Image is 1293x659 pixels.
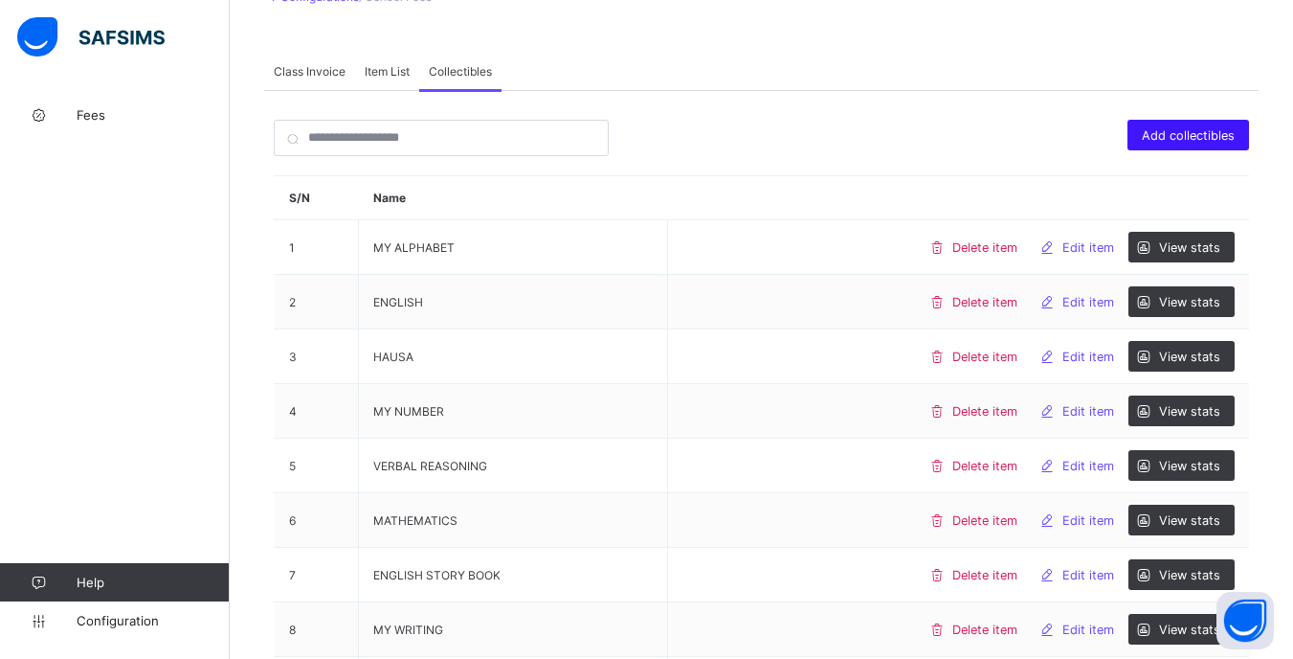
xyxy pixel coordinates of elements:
[1159,513,1220,528] span: View stats
[359,384,668,439] td: MY NUMBER
[274,64,346,79] span: Class Invoice
[365,64,410,79] span: Item List
[1062,295,1114,309] span: Edit item
[359,439,668,493] td: VERBAL REASONING
[275,220,359,275] td: 1
[275,439,359,493] td: 5
[17,17,165,57] img: safsims
[359,602,668,657] td: MY WRITING
[1159,568,1220,582] span: View stats
[952,568,1017,582] span: Delete item
[1062,350,1114,364] span: Edit item
[77,107,230,123] span: Fees
[1216,592,1274,649] button: Open asap
[952,513,1017,528] span: Delete item
[1159,240,1220,255] span: View stats
[359,176,668,220] th: Name
[359,548,668,602] td: ENGLISH STORY BOOK
[359,220,668,275] td: MY ALPHABET
[275,329,359,384] td: 3
[952,459,1017,473] span: Delete item
[1159,404,1220,419] span: View stats
[952,404,1017,419] span: Delete item
[1159,623,1220,637] span: View stats
[275,384,359,439] td: 4
[952,295,1017,309] span: Delete item
[275,176,359,220] th: S/N
[1159,295,1220,309] span: View stats
[1159,350,1220,364] span: View stats
[359,493,668,548] td: MATHEMATICS
[77,613,229,628] span: Configuration
[1062,568,1114,582] span: Edit item
[1062,513,1114,528] span: Edit item
[429,64,492,79] span: Collectibles
[952,623,1017,637] span: Delete item
[1159,459,1220,473] span: View stats
[77,575,229,590] span: Help
[359,329,668,384] td: HAUSA
[1062,240,1114,255] span: Edit item
[952,350,1017,364] span: Delete item
[1142,128,1235,143] span: Add collectibles
[359,275,668,329] td: ENGLISH
[275,493,359,548] td: 6
[1062,623,1114,637] span: Edit item
[952,240,1017,255] span: Delete item
[275,275,359,329] td: 2
[275,548,359,602] td: 7
[1062,459,1114,473] span: Edit item
[1062,404,1114,419] span: Edit item
[275,602,359,657] td: 8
